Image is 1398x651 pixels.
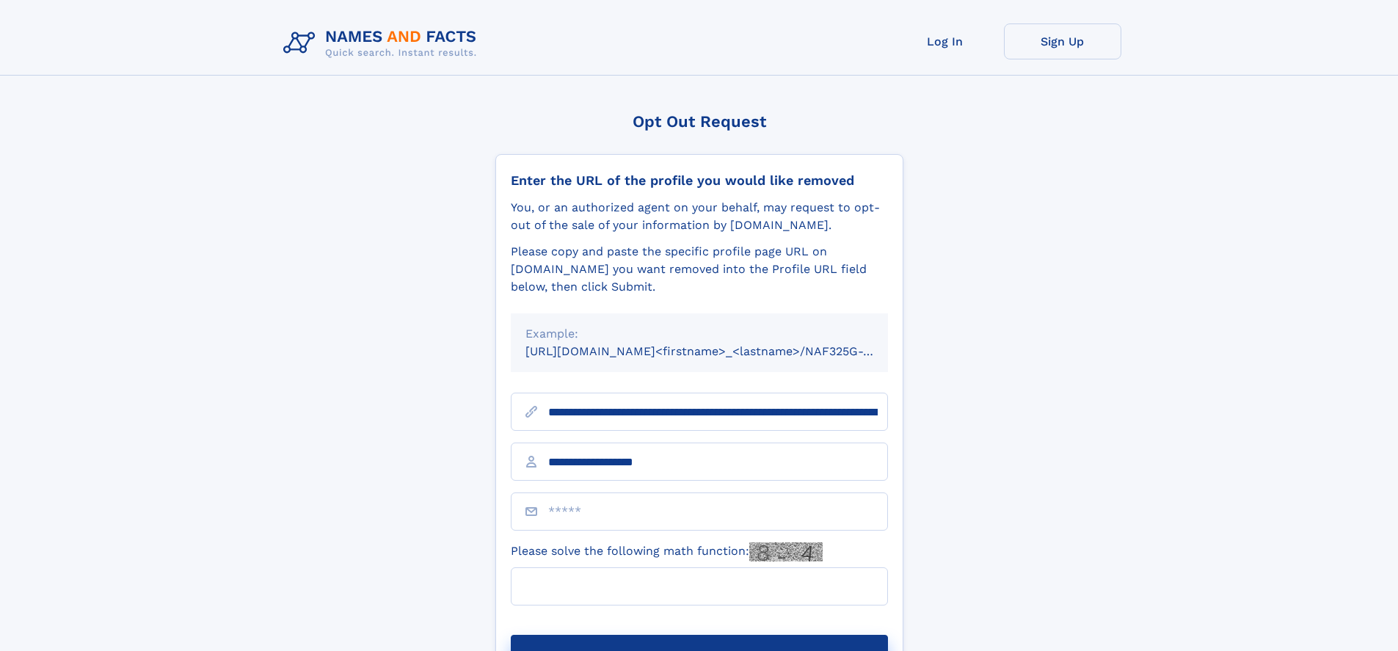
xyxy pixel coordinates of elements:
[1004,23,1121,59] a: Sign Up
[511,199,888,234] div: You, or an authorized agent on your behalf, may request to opt-out of the sale of your informatio...
[277,23,489,63] img: Logo Names and Facts
[887,23,1004,59] a: Log In
[511,172,888,189] div: Enter the URL of the profile you would like removed
[525,344,916,358] small: [URL][DOMAIN_NAME]<firstname>_<lastname>/NAF325G-xxxxxxxx
[511,542,823,561] label: Please solve the following math function:
[511,243,888,296] div: Please copy and paste the specific profile page URL on [DOMAIN_NAME] you want removed into the Pr...
[525,325,873,343] div: Example:
[495,112,903,131] div: Opt Out Request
